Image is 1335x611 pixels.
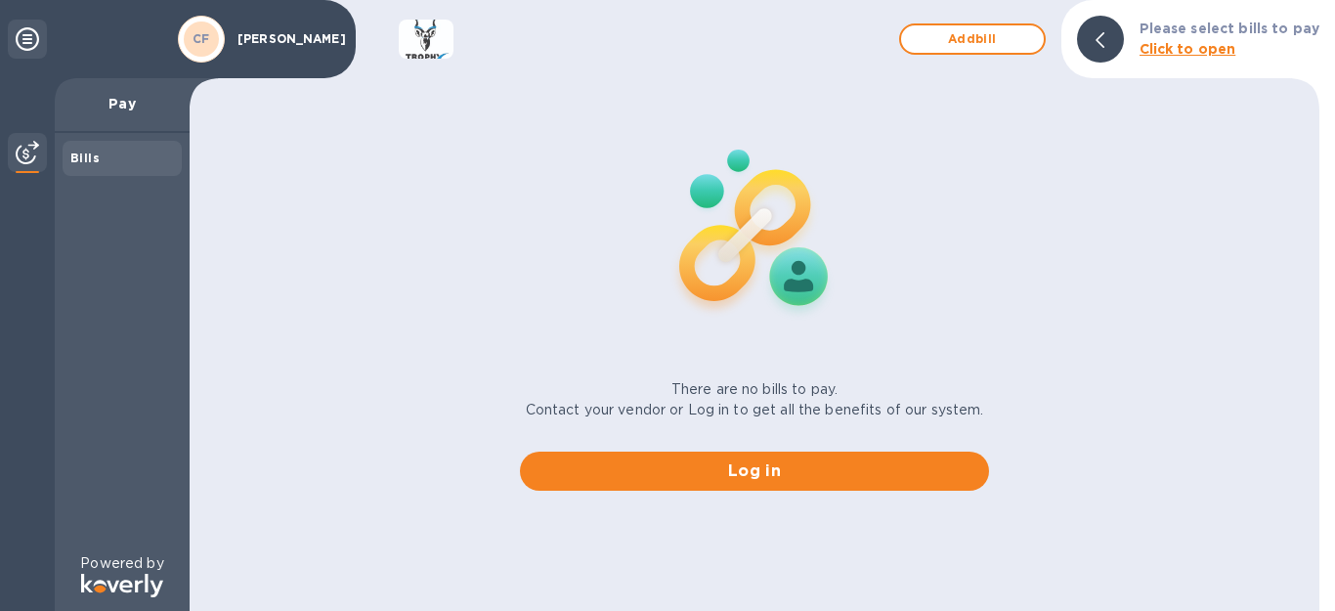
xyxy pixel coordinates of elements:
p: Pay [70,94,174,113]
b: CF [193,31,210,46]
b: Please select bills to pay [1140,21,1319,36]
b: Bills [70,151,100,165]
p: [PERSON_NAME] [237,32,335,46]
span: Add bill [917,27,1028,51]
img: Logo [81,574,163,597]
p: There are no bills to pay. Contact your vendor or Log in to get all the benefits of our system. [526,379,984,420]
b: Click to open [1140,41,1236,57]
p: Powered by [80,553,163,574]
span: Log in [536,459,973,483]
button: Log in [520,452,989,491]
button: Addbill [899,23,1046,55]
